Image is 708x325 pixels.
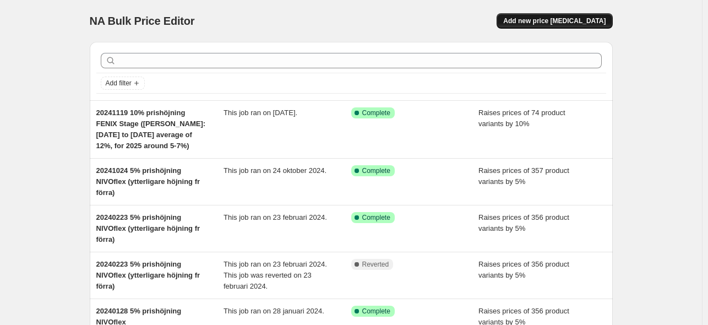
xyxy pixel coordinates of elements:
[362,213,390,222] span: Complete
[497,13,612,29] button: Add new price [MEDICAL_DATA]
[101,77,145,90] button: Add filter
[224,307,324,315] span: This job ran on 28 januari 2024.
[106,79,132,88] span: Add filter
[362,109,390,117] span: Complete
[96,109,206,150] span: 20241119 10% prishöjning FENIX Stage ([PERSON_NAME]: [DATE] to [DATE] average of 12%, for 2025 ar...
[90,15,195,27] span: NA Bulk Price Editor
[96,213,200,243] span: 20240223 5% prishöjning NIVOflex (ytterligare höjning fr förra)
[362,260,389,269] span: Reverted
[96,260,200,290] span: 20240223 5% prishöjning NIVOflex (ytterligare höjning fr förra)
[224,109,297,117] span: This job ran on [DATE].
[224,166,326,175] span: This job ran on 24 oktober 2024.
[362,307,390,316] span: Complete
[224,260,327,290] span: This job ran on 23 februari 2024. This job was reverted on 23 februari 2024.
[96,166,200,197] span: 20241024 5% prishöjning NIVOflex (ytterligare höjning fr förra)
[362,166,390,175] span: Complete
[478,260,569,279] span: Raises prices of 356 product variants by 5%
[503,17,606,25] span: Add new price [MEDICAL_DATA]
[224,213,327,221] span: This job ran on 23 februari 2024.
[478,109,565,128] span: Raises prices of 74 product variants by 10%
[478,166,569,186] span: Raises prices of 357 product variants by 5%
[478,213,569,232] span: Raises prices of 356 product variants by 5%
